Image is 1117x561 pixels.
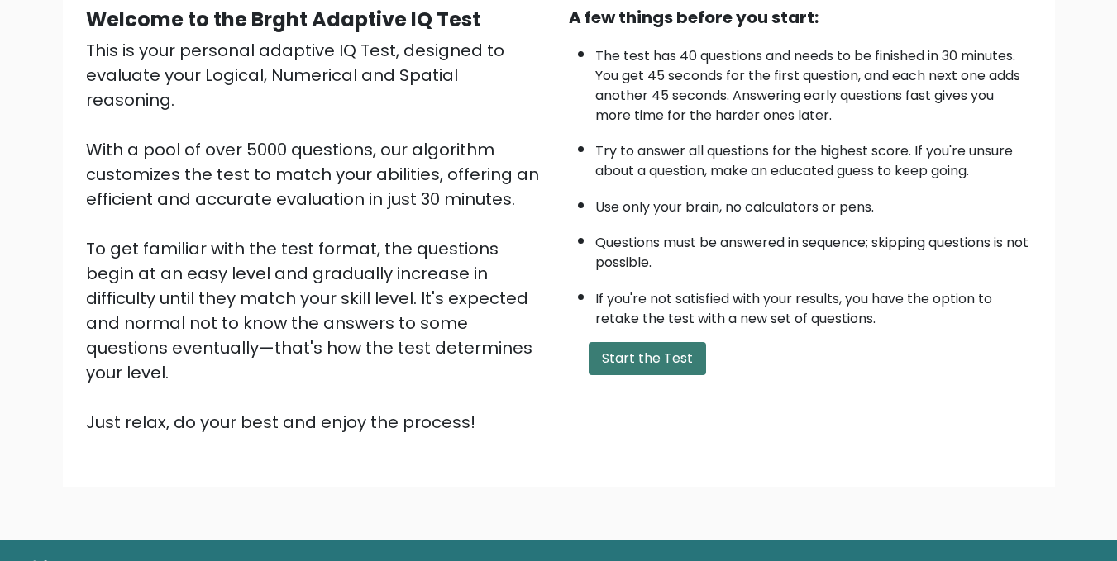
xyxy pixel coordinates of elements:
li: The test has 40 questions and needs to be finished in 30 minutes. You get 45 seconds for the firs... [595,38,1032,126]
button: Start the Test [589,342,706,375]
div: This is your personal adaptive IQ Test, designed to evaluate your Logical, Numerical and Spatial ... [86,38,549,435]
li: Questions must be answered in sequence; skipping questions is not possible. [595,225,1032,273]
div: A few things before you start: [569,5,1032,30]
b: Welcome to the Brght Adaptive IQ Test [86,6,480,33]
li: Use only your brain, no calculators or pens. [595,189,1032,217]
li: If you're not satisfied with your results, you have the option to retake the test with a new set ... [595,281,1032,329]
li: Try to answer all questions for the highest score. If you're unsure about a question, make an edu... [595,133,1032,181]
